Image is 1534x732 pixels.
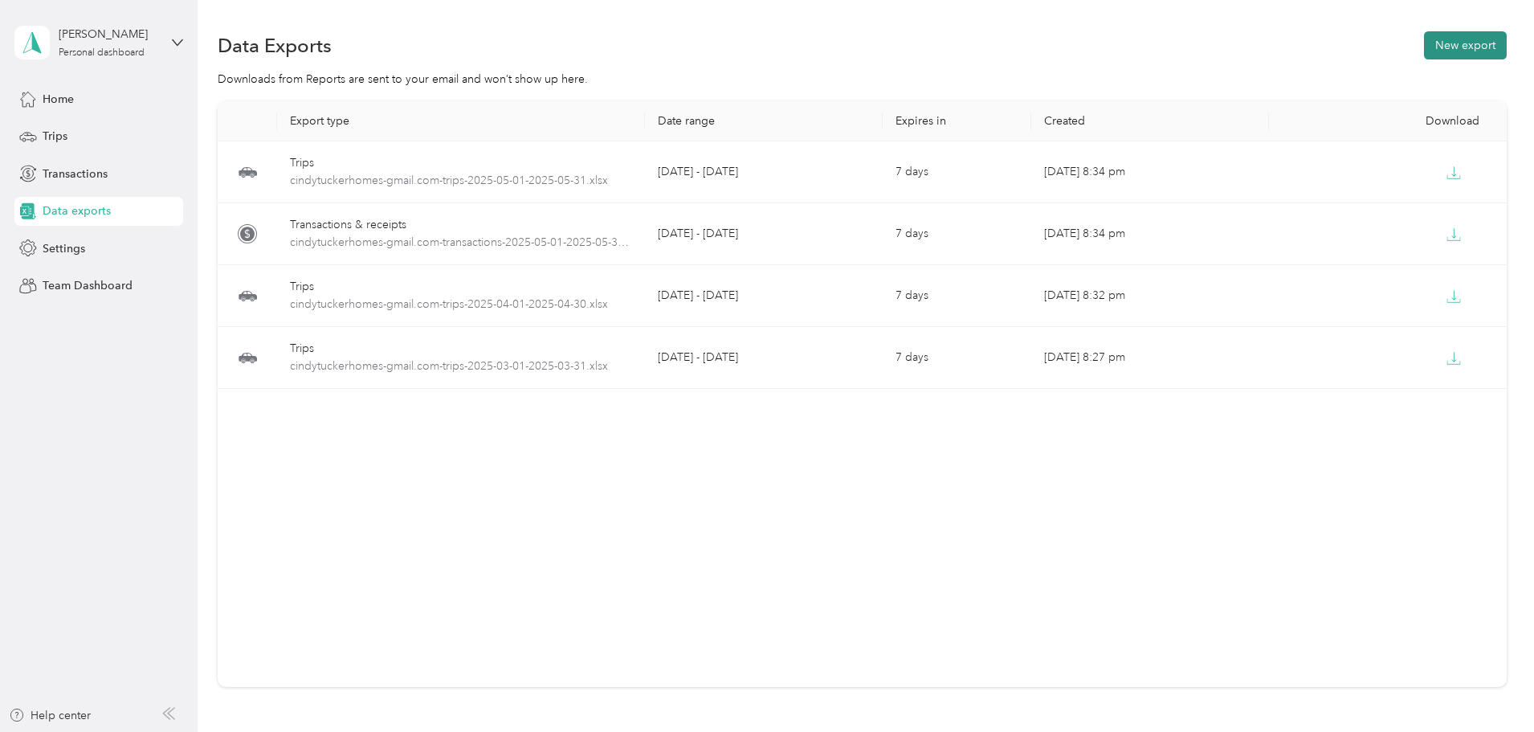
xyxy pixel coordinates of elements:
[1031,203,1269,265] td: [DATE] 8:34 pm
[1444,642,1534,732] iframe: Everlance-gr Chat Button Frame
[290,340,632,358] div: Trips
[645,141,883,203] td: [DATE] - [DATE]
[290,296,632,313] span: cindytuckerhomes-gmail.com-trips-2025-04-01-2025-04-30.xlsx
[218,71,1507,88] div: Downloads from Reports are sent to your email and won’t show up here.
[1031,141,1269,203] td: [DATE] 8:34 pm
[645,265,883,327] td: [DATE] - [DATE]
[290,172,632,190] span: cindytuckerhomes-gmail.com-trips-2025-05-01-2025-05-31.xlsx
[883,141,1031,203] td: 7 days
[290,154,632,172] div: Trips
[43,240,85,257] span: Settings
[290,216,632,234] div: Transactions & receipts
[290,358,632,375] span: cindytuckerhomes-gmail.com-trips-2025-03-01-2025-03-31.xlsx
[645,203,883,265] td: [DATE] - [DATE]
[277,101,645,141] th: Export type
[1031,101,1269,141] th: Created
[43,91,74,108] span: Home
[9,707,91,724] button: Help center
[290,278,632,296] div: Trips
[645,101,883,141] th: Date range
[59,48,145,58] div: Personal dashboard
[1031,327,1269,389] td: [DATE] 8:27 pm
[1424,31,1507,59] button: New export
[883,101,1031,141] th: Expires in
[883,265,1031,327] td: 7 days
[43,128,67,145] span: Trips
[218,37,332,54] h1: Data Exports
[43,166,108,182] span: Transactions
[645,327,883,389] td: [DATE] - [DATE]
[1282,114,1494,128] div: Download
[1031,265,1269,327] td: [DATE] 8:32 pm
[883,327,1031,389] td: 7 days
[883,203,1031,265] td: 7 days
[43,277,133,294] span: Team Dashboard
[59,26,159,43] div: [PERSON_NAME]
[43,202,111,219] span: Data exports
[290,234,632,251] span: cindytuckerhomes-gmail.com-transactions-2025-05-01-2025-05-31.xlsx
